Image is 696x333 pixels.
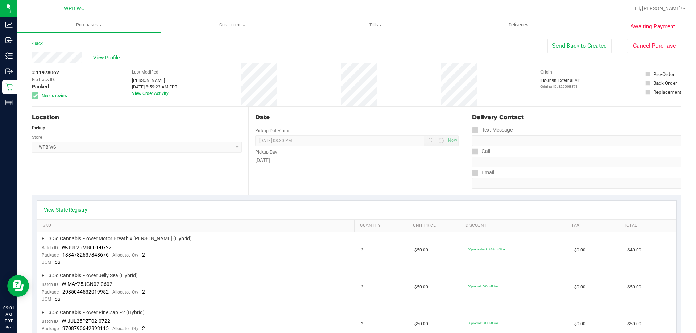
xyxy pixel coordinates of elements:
[32,41,43,46] a: Back
[62,325,109,331] span: 3708790642893115
[161,17,304,33] a: Customers
[361,284,364,291] span: 2
[32,76,55,83] span: BioTrack ID:
[304,17,447,33] a: Tills
[540,77,581,89] div: Flourish External API
[5,21,13,28] inline-svg: Analytics
[5,52,13,59] inline-svg: Inventory
[304,22,447,28] span: Tills
[42,319,58,324] span: Batch ID
[361,321,364,328] span: 2
[132,91,169,96] a: View Order Activity
[627,321,641,328] span: $50.00
[571,223,616,229] a: Tax
[413,223,457,229] a: Unit Price
[5,37,13,44] inline-svg: Inbound
[112,253,138,258] span: Allocated Qty
[540,69,552,75] label: Origin
[624,223,668,229] a: Total
[112,290,138,295] span: Allocated Qty
[414,247,428,254] span: $50.00
[255,157,458,164] div: [DATE]
[62,252,109,258] span: 1334782637348676
[627,284,641,291] span: $50.00
[17,22,161,28] span: Purchases
[7,275,29,297] iframe: Resource center
[43,223,351,229] a: SKU
[472,113,681,122] div: Delivery Contact
[5,68,13,75] inline-svg: Outbound
[574,284,585,291] span: $0.00
[57,76,58,83] span: -
[472,125,513,135] label: Text Message
[42,309,145,316] span: FT 3.5g Cannabis Flower Pine Zap F2 (Hybrid)
[255,113,458,122] div: Date
[132,84,177,90] div: [DATE] 8:59:23 AM EDT
[499,22,538,28] span: Deliveries
[627,247,641,254] span: $40.00
[547,39,612,53] button: Send Back to Created
[3,324,14,330] p: 09/20
[142,289,145,295] span: 2
[5,83,13,91] inline-svg: Retail
[62,245,112,250] span: W-JUL25MBL01-0722
[17,17,161,33] a: Purchases
[255,128,290,134] label: Pickup Date/Time
[142,325,145,331] span: 2
[468,247,505,251] span: 60premselect1: 60% off line
[468,321,498,325] span: 50premall: 50% off line
[255,149,277,155] label: Pickup Day
[32,83,49,91] span: Packed
[42,290,59,295] span: Package
[142,252,145,258] span: 2
[64,5,84,12] span: WPB WC
[5,99,13,106] inline-svg: Reports
[112,326,138,331] span: Allocated Qty
[32,113,242,122] div: Location
[42,297,51,302] span: UOM
[653,79,677,87] div: Back Order
[472,167,494,178] label: Email
[32,125,45,130] strong: Pickup
[32,134,42,141] label: Store
[574,247,585,254] span: $0.00
[653,71,675,78] div: Pre-Order
[360,223,404,229] a: Quantity
[414,321,428,328] span: $50.00
[447,17,590,33] a: Deliveries
[161,22,303,28] span: Customers
[62,318,110,324] span: W-JUL25PZT02-0722
[465,223,563,229] a: Discount
[62,289,109,295] span: 2085044532019952
[42,260,51,265] span: UOM
[42,272,138,279] span: FT 3.5g Cannabis Flower Jelly Sea (Hybrid)
[32,69,59,76] span: # 11978062
[93,54,122,62] span: View Profile
[472,146,490,157] label: Call
[55,259,60,265] span: ea
[627,39,681,53] button: Cancel Purchase
[42,235,192,242] span: FT 3.5g Cannabis Flower Motor Breath x [PERSON_NAME] (Hybrid)
[42,253,59,258] span: Package
[361,247,364,254] span: 2
[472,135,681,146] input: Format: (999) 999-9999
[574,321,585,328] span: $0.00
[62,281,112,287] span: W-MAY25JGN02-0602
[3,305,14,324] p: 09:01 AM EDT
[653,88,681,96] div: Replacement
[635,5,682,11] span: Hi, [PERSON_NAME]!
[44,206,87,213] a: View State Registry
[132,69,158,75] label: Last Modified
[540,84,581,89] p: Original ID: 326008873
[42,92,67,99] span: Needs review
[42,282,58,287] span: Batch ID
[472,157,681,167] input: Format: (999) 999-9999
[132,77,177,84] div: [PERSON_NAME]
[42,326,59,331] span: Package
[630,22,675,31] span: Awaiting Payment
[42,245,58,250] span: Batch ID
[468,284,498,288] span: 50premall: 50% off line
[414,284,428,291] span: $50.00
[55,296,60,302] span: ea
